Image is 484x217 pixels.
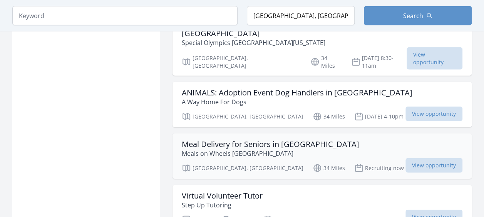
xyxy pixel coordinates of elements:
a: ENGAGE: Special Olympics Regional Bowling Competition in [GEOGRAPHIC_DATA] Special Olympics [GEOG... [172,13,472,76]
input: Keyword [12,6,238,25]
p: Meals on Wheels [GEOGRAPHIC_DATA] [182,149,359,158]
p: [DATE] 8:30-11am [351,54,407,70]
p: 34 Miles [310,54,342,70]
p: Recruiting now [354,164,404,173]
input: Location [247,6,355,25]
p: [DATE] 4-10pm [354,112,404,121]
span: Search [403,11,423,20]
p: [GEOGRAPHIC_DATA], [GEOGRAPHIC_DATA] [182,164,303,173]
p: [GEOGRAPHIC_DATA], [GEOGRAPHIC_DATA] [182,54,301,70]
p: 34 Miles [313,164,345,173]
a: Meal Delivery for Seniors in [GEOGRAPHIC_DATA] Meals on Wheels [GEOGRAPHIC_DATA] [GEOGRAPHIC_DATA... [172,134,472,179]
h3: Virtual Volunteer Tutor [182,191,263,200]
p: [GEOGRAPHIC_DATA], [GEOGRAPHIC_DATA] [182,112,303,121]
span: View opportunity [407,47,462,70]
h3: Meal Delivery for Seniors in [GEOGRAPHIC_DATA] [182,140,359,149]
span: View opportunity [405,158,462,173]
button: Search [364,6,472,25]
a: ANIMALS: Adoption Event Dog Handlers in [GEOGRAPHIC_DATA] A Way Home For Dogs [GEOGRAPHIC_DATA], ... [172,82,472,127]
p: Special Olympics [GEOGRAPHIC_DATA][US_STATE] [182,38,462,47]
h3: ANIMALS: Adoption Event Dog Handlers in [GEOGRAPHIC_DATA] [182,88,412,97]
span: View opportunity [405,107,462,121]
p: A Way Home For Dogs [182,97,412,107]
p: Step Up Tutoring [182,200,263,210]
p: 34 Miles [313,112,345,121]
